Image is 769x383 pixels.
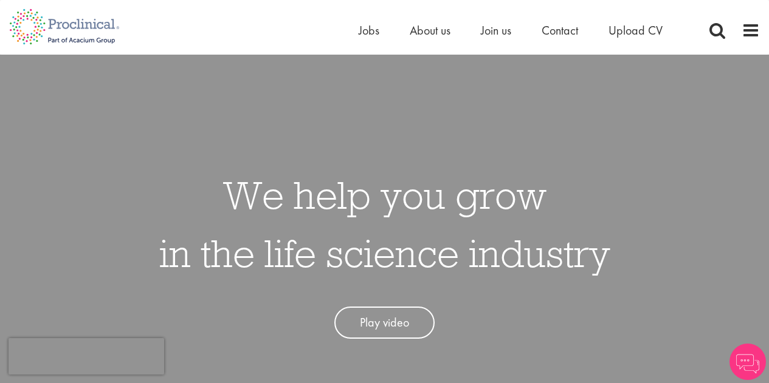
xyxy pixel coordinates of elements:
a: Play video [334,307,435,339]
a: Contact [542,22,578,38]
a: Join us [481,22,511,38]
a: Upload CV [609,22,663,38]
a: Jobs [359,22,379,38]
a: About us [410,22,450,38]
img: Chatbot [729,344,766,380]
h1: We help you grow in the life science industry [159,166,610,282]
